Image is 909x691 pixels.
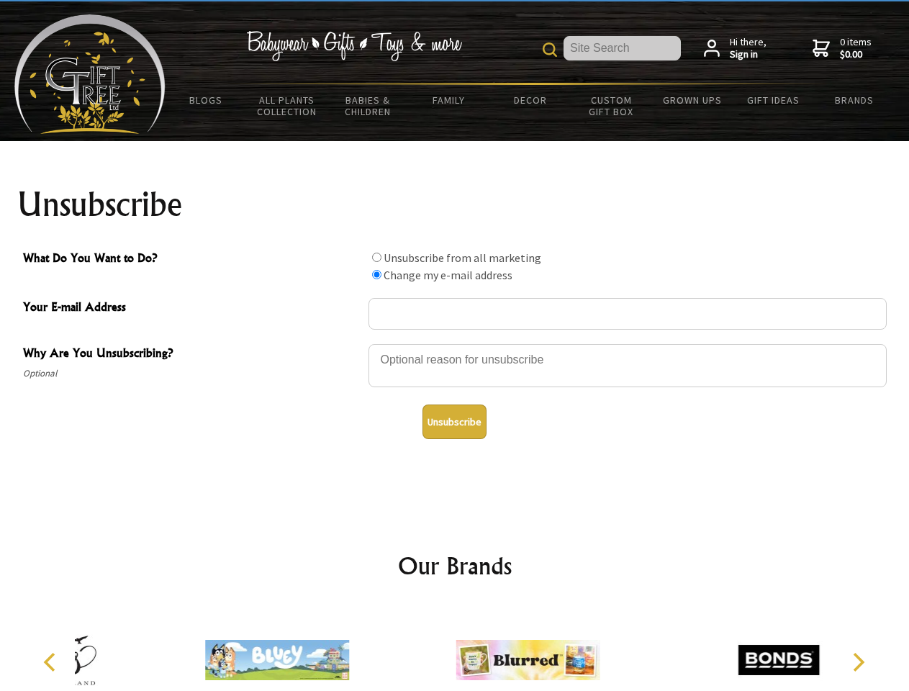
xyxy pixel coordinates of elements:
[813,36,872,61] a: 0 items$0.00
[23,344,361,365] span: Why Are You Unsubscribing?
[23,298,361,319] span: Your E-mail Address
[368,344,887,387] textarea: Why Are You Unsubscribing?
[422,405,487,439] button: Unsubscribe
[840,48,872,61] strong: $0.00
[368,298,887,330] input: Your E-mail Address
[247,85,328,127] a: All Plants Collection
[564,36,681,60] input: Site Search
[543,42,557,57] img: product search
[29,548,881,583] h2: Our Brands
[730,36,766,61] span: Hi there,
[23,365,361,382] span: Optional
[166,85,247,115] a: BLOGS
[14,14,166,134] img: Babyware - Gifts - Toys and more...
[384,250,541,265] label: Unsubscribe from all marketing
[704,36,766,61] a: Hi there,Sign in
[246,31,462,61] img: Babywear - Gifts - Toys & more
[23,249,361,270] span: What Do You Want to Do?
[571,85,652,127] a: Custom Gift Box
[814,85,895,115] a: Brands
[489,85,571,115] a: Decor
[327,85,409,127] a: Babies & Children
[384,268,512,282] label: Change my e-mail address
[730,48,766,61] strong: Sign in
[372,270,381,279] input: What Do You Want to Do?
[17,187,892,222] h1: Unsubscribe
[840,35,872,61] span: 0 items
[842,646,874,678] button: Next
[409,85,490,115] a: Family
[36,646,68,678] button: Previous
[372,253,381,262] input: What Do You Want to Do?
[733,85,814,115] a: Gift Ideas
[651,85,733,115] a: Grown Ups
